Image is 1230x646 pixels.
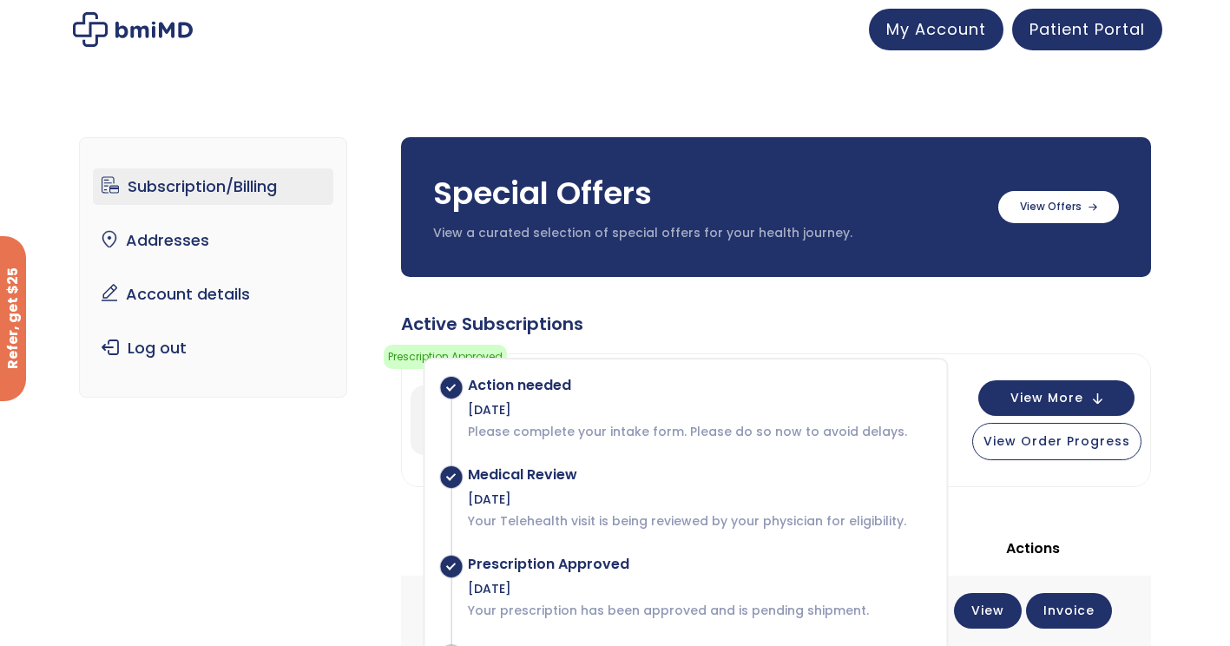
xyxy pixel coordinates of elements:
h3: Special Offers [433,172,981,215]
button: View Order Progress [972,423,1141,460]
p: Your Telehealth visit is being reviewed by your physician for eligibility. [468,512,929,530]
p: View a curated selection of special offers for your health journey. [433,225,981,242]
p: Your prescription has been approved and is pending shipment. [468,602,929,619]
span: View More [1010,392,1083,404]
div: Active Subscriptions [401,312,1151,336]
span: My Account [886,18,986,40]
span: Prescription Approved [384,345,507,369]
div: [DATE] [468,580,929,597]
img: My account [73,12,193,47]
a: View [954,593,1022,629]
div: Action needed [468,377,929,394]
a: Account details [93,276,333,313]
span: Actions [1006,538,1060,558]
span: View Order Progress [983,432,1130,450]
a: My Account [869,9,1003,50]
a: Patient Portal [1012,9,1162,50]
a: Invoice [1026,593,1112,629]
div: Prescription Approved [468,556,929,573]
div: [DATE] [468,491,929,508]
a: Subscription/Billing [93,168,333,205]
div: Medical Review [468,466,929,484]
a: Log out [93,330,333,366]
a: Addresses [93,222,333,259]
div: [DATE] [468,401,929,419]
nav: Account pages [79,137,347,398]
span: Patient Portal [1029,18,1145,40]
p: Please complete your intake form. Please do so now to avoid delays. [468,423,929,440]
button: View More [978,380,1135,416]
